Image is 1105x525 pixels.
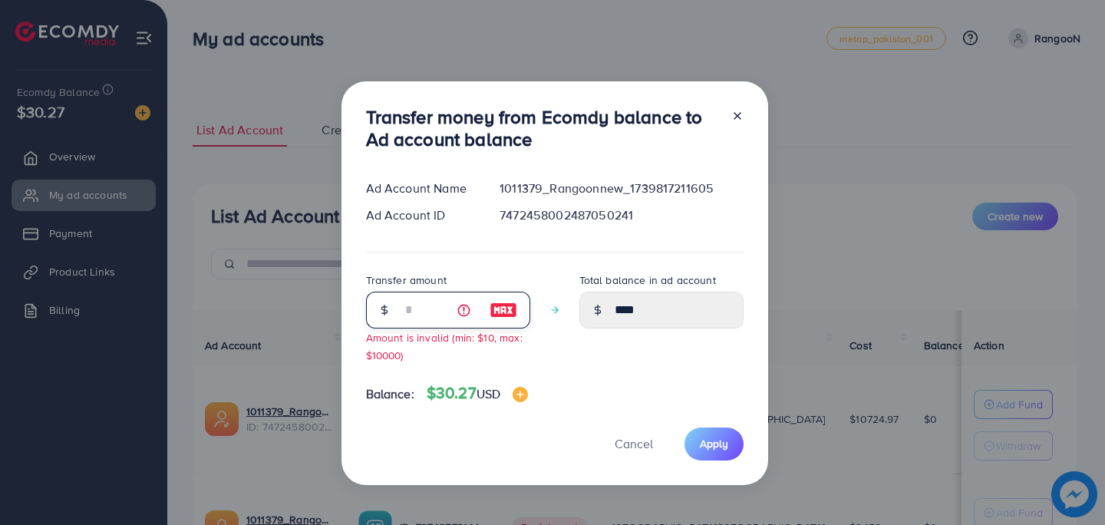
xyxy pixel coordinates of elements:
label: Total balance in ad account [579,272,716,288]
div: Ad Account Name [354,180,488,197]
label: Transfer amount [366,272,447,288]
img: image [490,301,517,319]
small: Amount is invalid (min: $10, max: $10000) [366,330,523,362]
h4: $30.27 [427,384,528,403]
button: Apply [684,428,744,461]
span: Apply [700,436,728,451]
span: Cancel [615,435,653,452]
button: Cancel [595,428,672,461]
img: image [513,387,528,402]
span: USD [477,385,500,402]
div: Ad Account ID [354,206,488,224]
span: Balance: [366,385,414,403]
div: 1011379_Rangoonnew_1739817211605 [487,180,755,197]
div: 7472458002487050241 [487,206,755,224]
h3: Transfer money from Ecomdy balance to Ad account balance [366,106,719,150]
